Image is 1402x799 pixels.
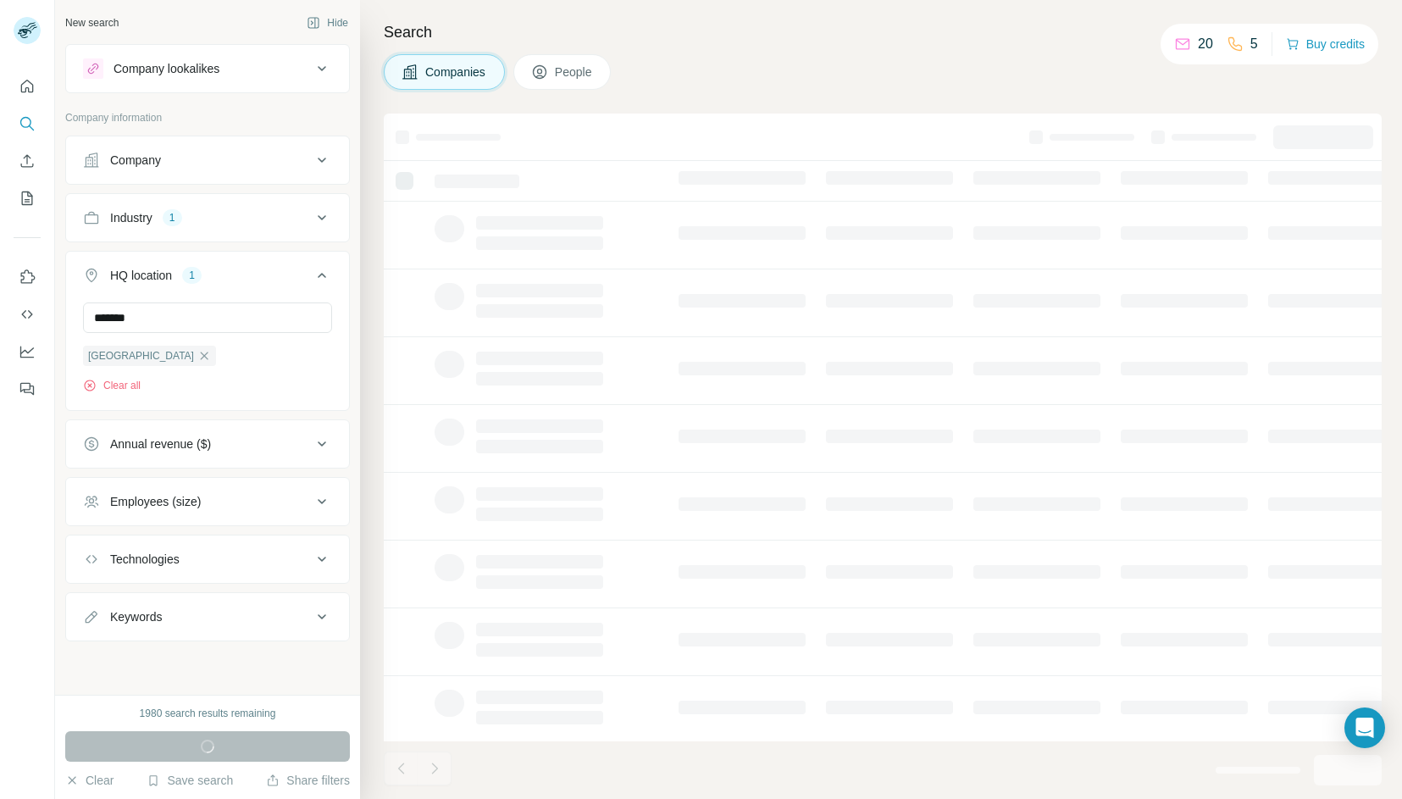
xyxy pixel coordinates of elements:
button: Company [66,140,349,180]
button: Hide [295,10,360,36]
button: Use Surfe API [14,299,41,330]
button: Clear [65,772,114,789]
button: Enrich CSV [14,146,41,176]
span: Companies [425,64,487,80]
h4: Search [384,20,1382,44]
div: Keywords [110,608,162,625]
button: Search [14,108,41,139]
div: Annual revenue ($) [110,436,211,452]
button: HQ location1 [66,255,349,302]
button: Quick start [14,71,41,102]
button: Use Surfe on LinkedIn [14,262,41,292]
button: Employees (size) [66,481,349,522]
div: 1 [182,268,202,283]
button: Annual revenue ($) [66,424,349,464]
span: People [555,64,594,80]
p: 20 [1198,34,1213,54]
div: Employees (size) [110,493,201,510]
button: Industry1 [66,197,349,238]
button: Clear all [83,378,141,393]
button: Keywords [66,596,349,637]
div: Open Intercom Messenger [1344,707,1385,748]
button: Company lookalikes [66,48,349,89]
p: Company information [65,110,350,125]
button: Feedback [14,374,41,404]
span: [GEOGRAPHIC_DATA] [88,348,194,363]
div: Company lookalikes [114,60,219,77]
button: My lists [14,183,41,214]
div: Industry [110,209,152,226]
button: Save search [147,772,233,789]
button: Dashboard [14,336,41,367]
button: Buy credits [1286,32,1365,56]
div: Company [110,152,161,169]
button: Share filters [266,772,350,789]
div: Technologies [110,551,180,568]
p: 5 [1250,34,1258,54]
div: 1980 search results remaining [140,706,276,721]
div: 1 [163,210,182,225]
div: New search [65,15,119,31]
div: HQ location [110,267,172,284]
button: Technologies [66,539,349,580]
